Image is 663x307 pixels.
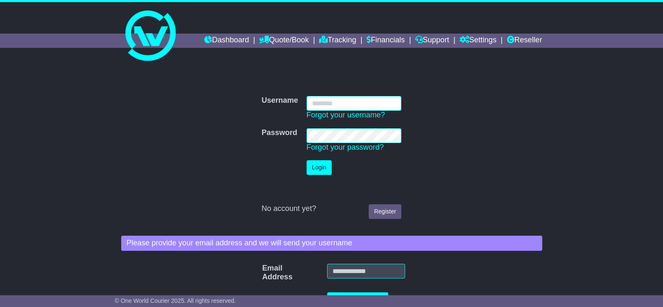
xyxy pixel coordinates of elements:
[367,34,405,48] a: Financials
[262,204,402,213] div: No account yet?
[319,34,356,48] a: Tracking
[259,34,309,48] a: Quote/Book
[415,34,449,48] a: Support
[369,204,401,219] a: Register
[262,128,297,138] label: Password
[307,160,332,175] button: Login
[262,96,298,105] label: Username
[115,297,236,304] span: © One World Courier 2025. All rights reserved.
[204,34,249,48] a: Dashboard
[307,111,385,119] a: Forgot your username?
[327,292,389,307] button: Recover Username
[121,236,542,251] div: Please provide your email address and we will send your username
[507,34,542,48] a: Reseller
[307,143,384,151] a: Forgot your password?
[460,34,497,48] a: Settings
[258,264,273,282] label: Email Address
